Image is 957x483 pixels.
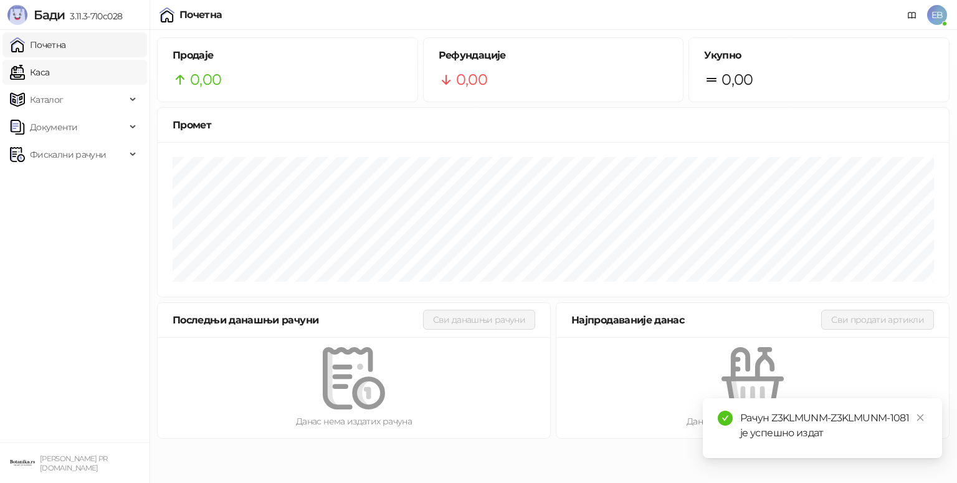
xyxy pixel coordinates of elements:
span: Фискални рачуни [30,142,106,167]
div: Почетна [179,10,222,20]
div: Данас нема продатих артикала [576,414,929,428]
div: Најпродаваније данас [571,312,821,328]
div: Промет [173,117,934,133]
a: Close [913,411,927,424]
span: check-circle [718,411,733,426]
a: Почетна [10,32,66,57]
h5: Укупно [704,48,934,63]
span: 0,00 [190,68,221,92]
span: Каталог [30,87,64,112]
h5: Рефундације [439,48,669,63]
span: 0,00 [456,68,487,92]
img: 64x64-companyLogo-0e2e8aaa-0bd2-431b-8613-6e3c65811325.png [10,451,35,476]
a: Документација [902,5,922,25]
h5: Продаје [173,48,402,63]
button: Сви данашњи рачуни [423,310,535,330]
span: EB [927,5,947,25]
div: Рачун Z3KLMUNM-Z3KLMUNM-1081 је успешно издат [740,411,927,441]
span: 3.11.3-710c028 [65,11,122,22]
span: close [916,413,925,422]
small: [PERSON_NAME] PR [DOMAIN_NAME] [40,454,108,472]
div: Последњи данашњи рачуни [173,312,423,328]
a: Каса [10,60,49,85]
span: 0,00 [721,68,753,92]
img: Logo [7,5,27,25]
span: Документи [30,115,77,140]
div: Данас нема издатих рачуна [178,414,530,428]
span: Бади [34,7,65,22]
button: Сви продати артикли [821,310,934,330]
